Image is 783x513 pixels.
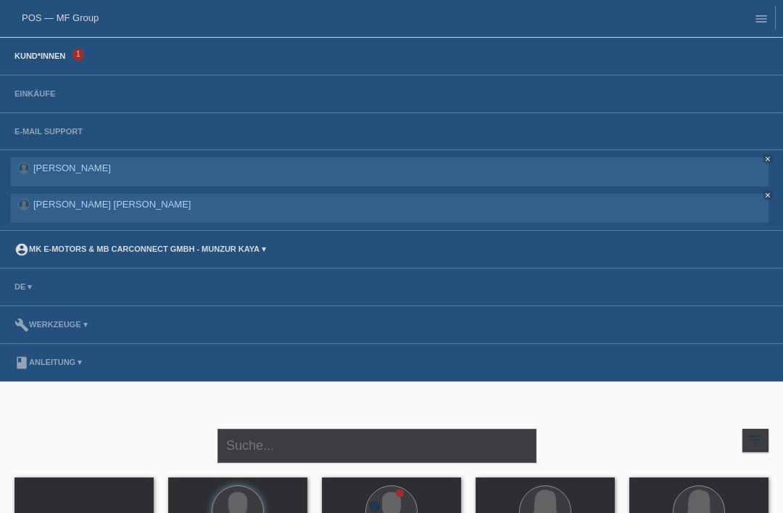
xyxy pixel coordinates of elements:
[7,358,89,366] a: bookAnleitung ▾
[7,282,39,291] a: DE ▾
[217,429,536,463] input: Suche...
[368,500,381,513] i: error
[763,154,773,164] a: close
[33,163,111,173] a: [PERSON_NAME]
[7,320,95,329] a: buildWerkzeuge ▾
[7,245,273,253] a: account_circleMK E-MOTORS & MB CarConnect GmbH - Munzur Kaya ▾
[747,14,776,22] a: menu
[7,89,62,98] a: Einkäufe
[747,432,763,448] i: filter_list
[72,49,84,61] span: 1
[14,242,29,257] i: account_circle
[22,12,99,23] a: POS — MF Group
[764,155,771,163] i: close
[33,199,191,210] a: [PERSON_NAME] [PERSON_NAME]
[7,127,90,136] a: E-Mail Support
[754,12,768,26] i: menu
[14,356,29,370] i: book
[764,192,771,199] i: close
[7,52,72,60] a: Kund*innen
[14,318,29,332] i: build
[763,190,773,200] a: close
